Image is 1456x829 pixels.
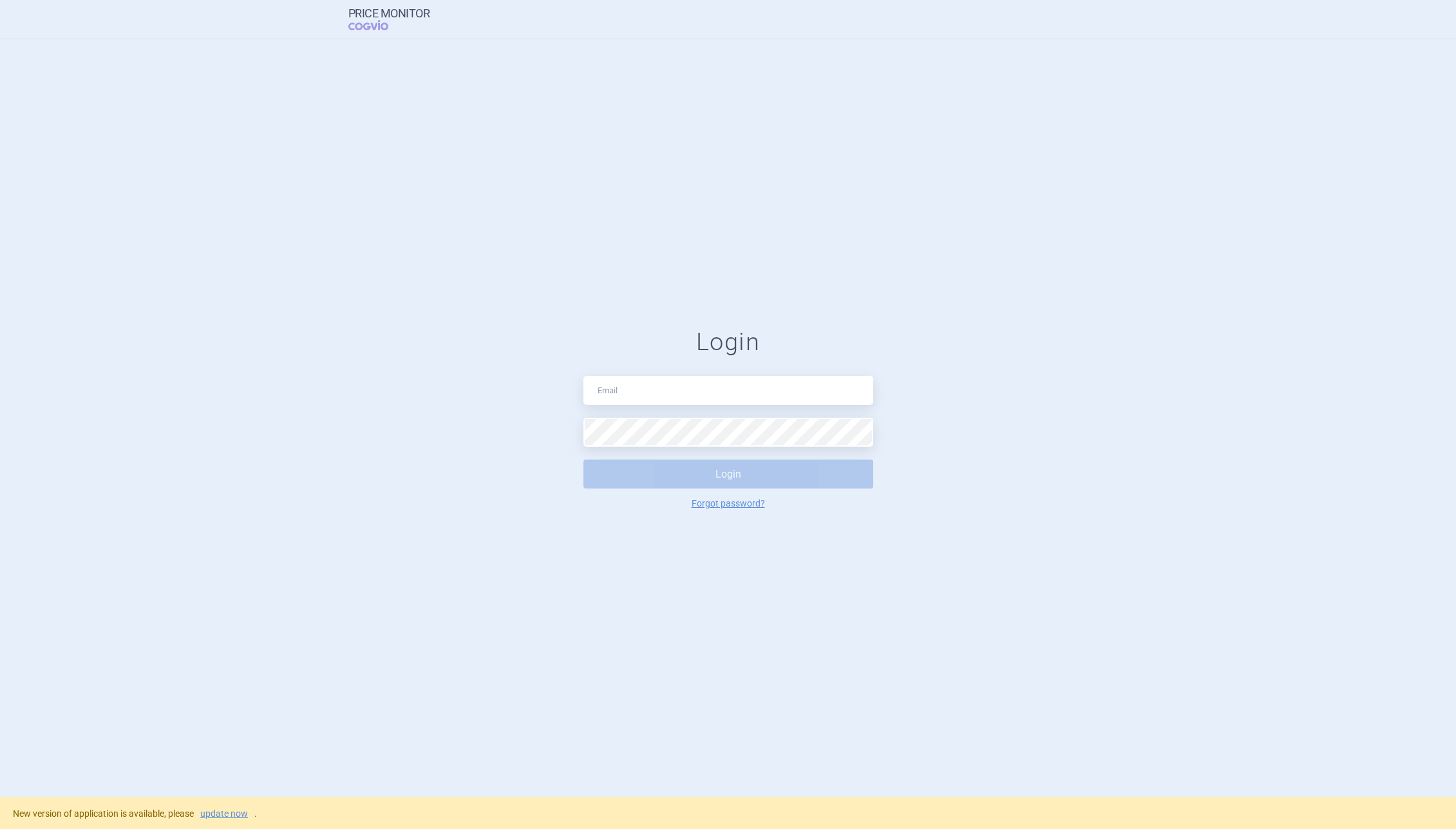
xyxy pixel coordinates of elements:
strong: Price Monitor [348,7,430,20]
a: Price MonitorCOGVIO [348,7,430,32]
input: Email [583,376,873,405]
span: New version of application is available, please . [13,808,257,819]
a: Forgot password? [692,499,765,508]
h1: Login [583,328,873,357]
a: update now [200,809,248,818]
span: COGVIO [348,20,406,30]
button: Login [583,460,873,489]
